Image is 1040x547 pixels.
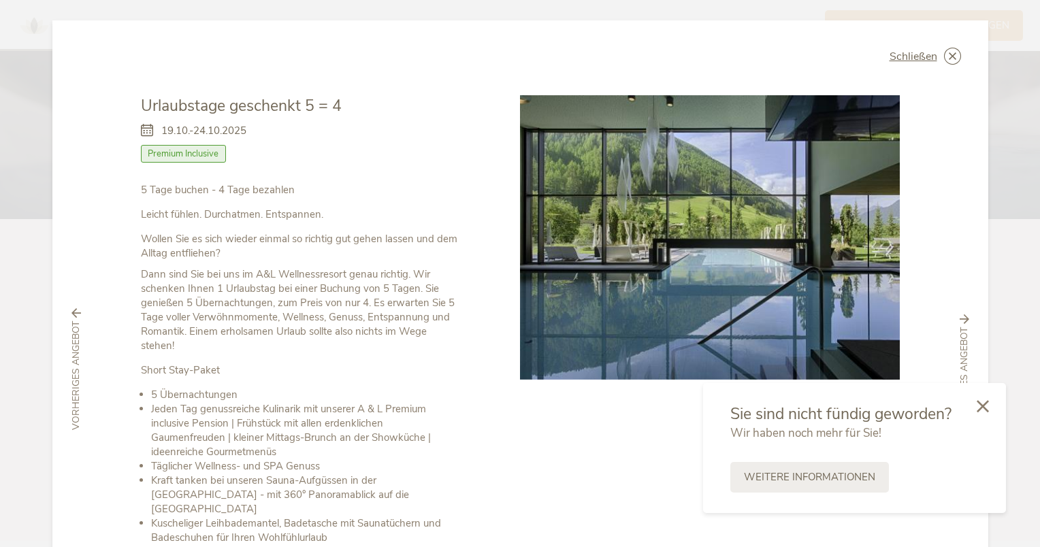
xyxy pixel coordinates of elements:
span: Schließen [890,51,937,62]
span: Premium Inclusive [141,145,227,163]
span: nächstes Angebot [958,327,971,425]
li: Kraft tanken bei unseren Sauna-Aufgüssen in der [GEOGRAPHIC_DATA] - mit 360° Panoramablick auf di... [151,474,459,516]
span: Urlaubstage geschenkt 5 = 4 [141,95,342,116]
span: vorheriges Angebot [69,322,83,431]
li: 5 Übernachtungen [151,388,459,402]
span: 19.10.-24.10.2025 [161,124,246,138]
img: Urlaubstage geschenkt 5 = 4 [520,95,900,380]
strong: Short Stay-Paket [141,363,220,377]
p: Dann sind Sie bei uns im A&L Wellnessresort genau richtig. Wir schenken Ihnen 1 Urlaubstag bei ei... [141,267,459,353]
p: 5 Tage buchen - 4 Tage bezahlen [141,183,459,197]
li: Jeden Tag genussreiche Kulinarik mit unserer A & L Premium inclusive Pension | Frühstück mit alle... [151,402,459,459]
p: Leicht fühlen. Durchatmen. Entspannen. [141,208,459,222]
li: Kuscheliger Leihbademantel, Badetasche mit Saunatüchern und Badeschuhen für Ihren Wohlfühlurlaub [151,516,459,545]
li: Täglicher Wellness- und SPA Genuss [151,459,459,474]
a: Weitere Informationen [730,462,889,493]
span: Sie sind nicht fündig geworden? [730,403,952,425]
strong: Wollen Sie es sich wieder einmal so richtig gut gehen lassen und dem Alltag entfliehen? [141,232,457,260]
span: Weitere Informationen [744,470,875,484]
span: Wir haben noch mehr für Sie! [730,425,881,441]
